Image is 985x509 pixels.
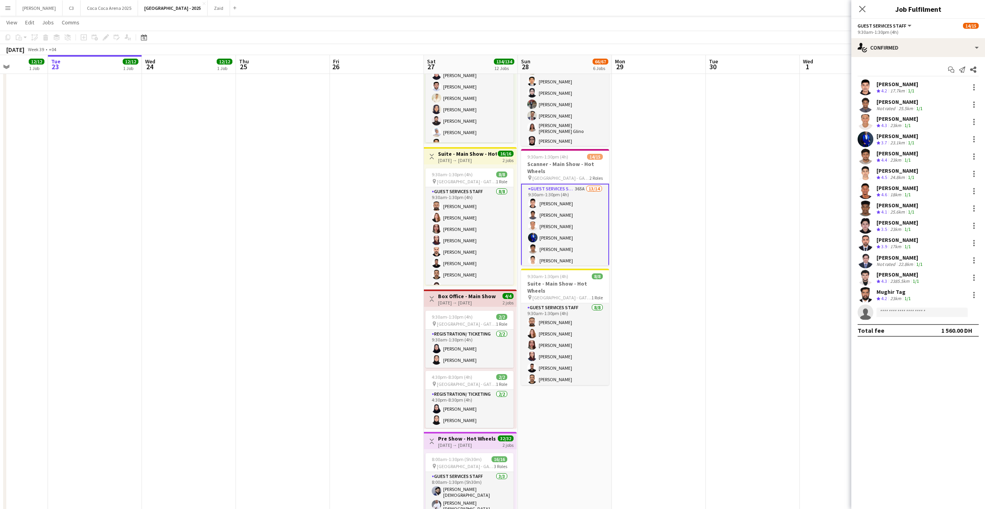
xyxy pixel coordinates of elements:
[858,23,913,29] button: Guest Services Staff
[432,314,473,320] span: 9:30am-1:30pm (4h)
[492,456,507,462] span: 16/16
[881,209,887,215] span: 4.1
[881,157,887,163] span: 4.4
[591,295,603,301] span: 1 Role
[941,326,972,334] div: 1 560.00 DH
[496,172,507,177] span: 8/8
[858,23,906,29] span: Guest Services Staff
[494,59,514,65] span: 134/134
[503,293,514,299] span: 4/4
[908,140,914,146] app-skills-label: 1/1
[881,295,887,301] span: 4.2
[916,261,922,267] app-skills-label: 1/1
[138,0,208,16] button: [GEOGRAPHIC_DATA] - 2025
[916,105,922,111] app-skills-label: 1/1
[876,81,918,88] div: [PERSON_NAME]
[29,65,44,71] div: 1 Job
[81,0,138,16] button: Coca Coca Arena 2025
[876,105,897,111] div: Not rated
[521,58,530,65] span: Sun
[59,17,83,28] a: Comms
[520,62,530,71] span: 28
[6,19,17,26] span: View
[239,58,249,65] span: Thu
[587,154,603,160] span: 14/15
[496,374,507,380] span: 2/2
[615,58,625,65] span: Mon
[876,261,897,267] div: Not rated
[144,62,155,71] span: 24
[425,168,514,285] div: 9:30am-1:30pm (4h)8/8 [GEOGRAPHIC_DATA] - GATE 71 RoleGuest Services Staff8/89:30am-1:30pm (4h)[P...
[425,311,514,368] app-job-card: 9:30am-1:30pm (4h)2/2 [GEOGRAPHIC_DATA] - GATE 71 RoleRegistration/ Ticketing2/29:30am-1:30pm (4h...
[889,295,903,302] div: 23km
[438,435,496,442] h3: Pre Show - Hot Wheels
[496,314,507,320] span: 2/2
[437,179,496,184] span: [GEOGRAPHIC_DATA] - GATE 7
[889,192,903,198] div: 18km
[876,133,918,140] div: [PERSON_NAME]
[432,374,472,380] span: 4:30pm-8:30pm (4h)
[897,261,915,267] div: 22.8km
[217,59,232,65] span: 12/12
[496,179,507,184] span: 1 Role
[521,269,609,385] app-job-card: 9:30am-1:30pm (4h)8/8Suite - Main Show - Hot Wheels [GEOGRAPHIC_DATA] - GATE 71 RoleGuest Service...
[904,157,911,163] app-skills-label: 1/1
[876,254,924,261] div: [PERSON_NAME]
[521,149,609,266] app-job-card: 9:30am-1:30pm (4h)14/15Scanner - Main Show - Hot Wheels [GEOGRAPHIC_DATA] - GATE 72 RolesGuest Se...
[963,23,979,29] span: 14/15
[876,98,924,105] div: [PERSON_NAME]
[438,293,497,300] h3: Box Office - Main Show - Hot Wheels
[503,299,514,306] div: 2 jobs
[897,105,915,111] div: 25.5km
[25,19,34,26] span: Edit
[123,65,138,71] div: 1 Job
[494,463,507,469] span: 3 Roles
[50,62,61,71] span: 23
[217,65,232,71] div: 1 Job
[3,17,20,28] a: View
[498,435,514,441] span: 32/32
[425,371,514,428] app-job-card: 4:30pm-8:30pm (4h)2/2 [GEOGRAPHIC_DATA] - GATE 71 RoleRegistration/ Ticketing2/24:30pm-8:30pm (4h...
[876,219,918,226] div: [PERSON_NAME]
[876,288,912,295] div: Mughir Tag
[708,62,718,71] span: 30
[876,184,918,192] div: [PERSON_NAME]
[39,17,57,28] a: Jobs
[521,30,609,146] app-job-card: 9:30am-1:30pm (4h)22/22Main Level - Main Show - Hot Wheels [GEOGRAPHIC_DATA] - GATE 73 Roles[PERS...
[494,65,514,71] div: 12 Jobs
[889,278,911,285] div: 2385.5km
[881,122,887,128] span: 4.3
[589,175,603,181] span: 2 Roles
[49,46,56,52] div: +04
[881,278,887,284] span: 4.3
[889,122,903,129] div: 23km
[425,390,514,428] app-card-role: Registration/ Ticketing2/24:30pm-8:30pm (4h)[PERSON_NAME][PERSON_NAME]
[889,209,906,216] div: 25.6km
[593,59,608,65] span: 66/67
[63,0,81,16] button: C3
[904,122,911,128] app-skills-label: 1/1
[908,209,914,215] app-skills-label: 1/1
[527,273,568,279] span: 9:30am-1:30pm (4h)
[521,160,609,175] h3: Scanner - Main Show - Hot Wheels
[876,236,918,243] div: [PERSON_NAME]
[498,151,514,157] span: 16/16
[803,58,813,65] span: Wed
[881,192,887,197] span: 4.6
[889,226,903,233] div: 23km
[426,62,436,71] span: 27
[889,140,906,146] div: 23.1km
[16,0,63,16] button: [PERSON_NAME]
[709,58,718,65] span: Tue
[904,295,911,301] app-skills-label: 1/1
[881,226,887,232] span: 3.5
[438,300,497,306] div: [DATE] → [DATE]
[802,62,813,71] span: 1
[208,0,230,16] button: Zaid
[851,4,985,14] h3: Job Fulfilment
[22,17,37,28] a: Edit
